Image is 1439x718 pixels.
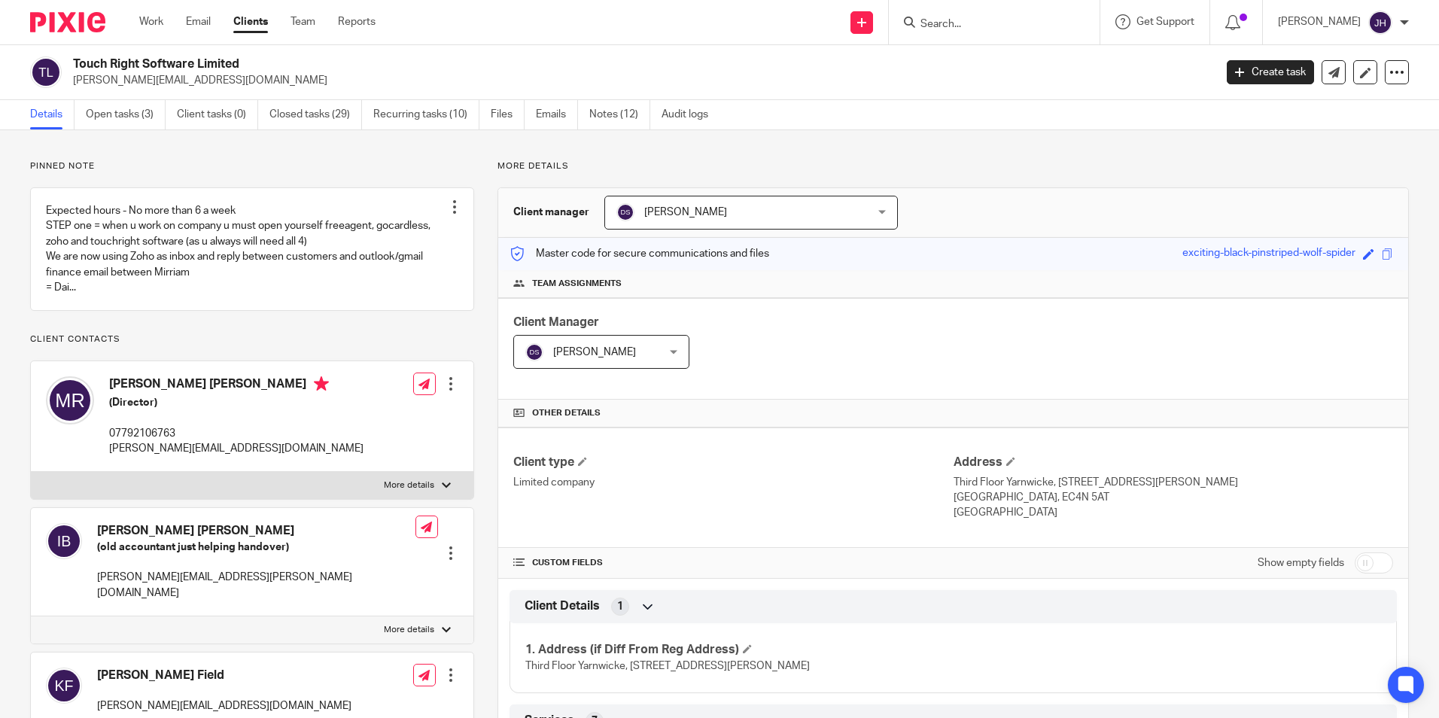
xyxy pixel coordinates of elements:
span: Client Details [525,598,600,614]
h5: (Director) [109,395,364,410]
img: svg%3E [525,343,543,361]
p: More details [384,624,434,636]
div: exciting-black-pinstriped-wolf-spider [1182,245,1355,263]
p: Master code for secure communications and files [510,246,769,261]
a: Details [30,100,75,129]
a: Reports [338,14,376,29]
i: Primary [314,376,329,391]
p: Third Floor Yarnwicke, [STREET_ADDRESS][PERSON_NAME] [954,475,1393,490]
h4: [PERSON_NAME] Field [97,668,351,683]
span: [PERSON_NAME] [553,347,636,357]
p: Pinned note [30,160,474,172]
h5: (old accountant just helping handover) [97,540,415,555]
a: Create task [1227,60,1314,84]
a: Closed tasks (29) [269,100,362,129]
a: Notes (12) [589,100,650,129]
h4: Client type [513,455,953,470]
p: More details [384,479,434,491]
p: [GEOGRAPHIC_DATA] [954,505,1393,520]
a: Email [186,14,211,29]
h4: [PERSON_NAME] [PERSON_NAME] [109,376,364,395]
a: Files [491,100,525,129]
span: Get Support [1136,17,1194,27]
h4: CUSTOM FIELDS [513,557,953,569]
img: Pixie [30,12,105,32]
h4: Address [954,455,1393,470]
p: [PERSON_NAME][EMAIL_ADDRESS][DOMAIN_NAME] [73,73,1204,88]
label: Show empty fields [1258,555,1344,570]
p: [PERSON_NAME] [1278,14,1361,29]
span: Third Floor Yarnwicke, [STREET_ADDRESS][PERSON_NAME] [525,661,810,671]
p: [GEOGRAPHIC_DATA], EC4N 5AT [954,490,1393,505]
h4: [PERSON_NAME] [PERSON_NAME] [97,523,415,539]
a: Audit logs [662,100,719,129]
p: [PERSON_NAME][EMAIL_ADDRESS][DOMAIN_NAME] [109,441,364,456]
h2: Touch Right Software Limited [73,56,978,72]
p: Limited company [513,475,953,490]
a: Clients [233,14,268,29]
a: Client tasks (0) [177,100,258,129]
input: Search [919,18,1054,32]
span: Other details [532,407,601,419]
span: Client Manager [513,316,599,328]
a: Open tasks (3) [86,100,166,129]
p: [PERSON_NAME][EMAIL_ADDRESS][PERSON_NAME][DOMAIN_NAME] [97,570,415,601]
span: 1 [617,599,623,614]
img: svg%3E [30,56,62,88]
a: Team [291,14,315,29]
img: svg%3E [1368,11,1392,35]
p: Client contacts [30,333,474,345]
img: svg%3E [46,523,82,559]
p: More details [497,160,1409,172]
p: [PERSON_NAME][EMAIL_ADDRESS][DOMAIN_NAME] [97,698,351,713]
p: 07792106763 [109,426,364,441]
a: Work [139,14,163,29]
span: [PERSON_NAME] [644,207,727,218]
img: svg%3E [616,203,634,221]
a: Recurring tasks (10) [373,100,479,129]
a: Emails [536,100,578,129]
span: Team assignments [532,278,622,290]
img: svg%3E [46,668,82,704]
h4: 1. Address (if Diff From Reg Address) [525,642,953,658]
h3: Client manager [513,205,589,220]
img: svg%3E [46,376,94,424]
